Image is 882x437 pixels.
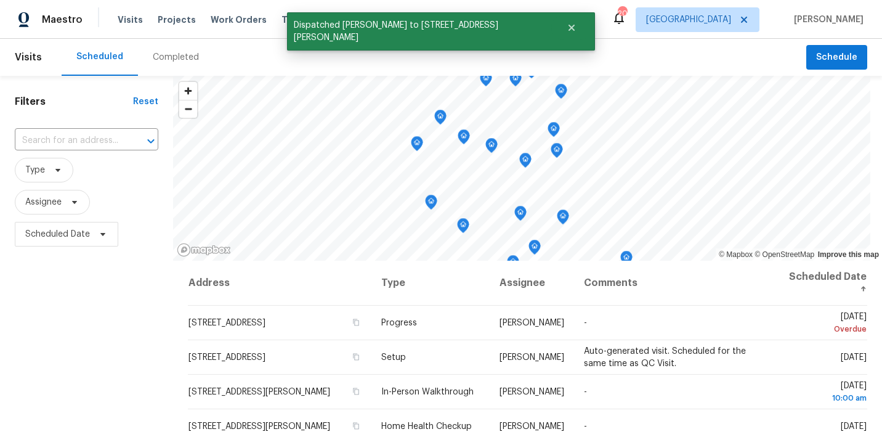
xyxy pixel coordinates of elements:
span: [DATE] [788,312,867,335]
th: Assignee [490,261,574,306]
button: Copy Address [350,386,362,397]
span: - [584,388,587,396]
div: Map marker [434,110,447,129]
span: - [584,319,587,327]
span: Setup [381,353,406,362]
span: Projects [158,14,196,26]
div: Map marker [528,240,541,259]
div: Map marker [620,251,633,270]
span: [GEOGRAPHIC_DATA] [646,14,731,26]
th: Address [188,261,371,306]
span: Maestro [42,14,83,26]
button: Copy Address [350,351,362,362]
div: Map marker [519,153,532,172]
span: [DATE] [788,382,867,404]
span: Dispatched [PERSON_NAME] to [STREET_ADDRESS][PERSON_NAME] [287,12,551,51]
span: [PERSON_NAME] [789,14,864,26]
span: Home Health Checkup [381,422,472,431]
span: Visits [15,44,42,71]
canvas: Map [173,76,870,261]
span: [PERSON_NAME] [500,353,564,362]
div: Map marker [551,143,563,162]
span: [PERSON_NAME] [500,319,564,327]
span: Type [25,164,45,176]
span: Scheduled Date [25,228,90,240]
div: Scheduled [76,51,123,63]
input: Search for an address... [15,131,124,150]
span: [DATE] [841,422,867,431]
span: Assignee [25,196,62,208]
span: [STREET_ADDRESS] [188,319,265,327]
span: Schedule [816,50,857,65]
span: [PERSON_NAME] [500,388,564,396]
span: Work Orders [211,14,267,26]
div: Map marker [509,71,522,91]
div: Map marker [480,71,492,91]
button: Schedule [806,45,867,70]
button: Open [142,133,160,150]
span: [STREET_ADDRESS][PERSON_NAME] [188,388,330,396]
div: Overdue [788,323,867,335]
button: Copy Address [350,420,362,431]
h1: Filters [15,96,133,108]
a: Mapbox homepage [177,243,231,257]
div: 10:00 am [788,392,867,404]
span: Auto-generated visit. Scheduled for the same time as QC Visit. [584,347,746,368]
a: Improve this map [818,250,879,259]
button: Close [551,15,592,40]
span: Visits [118,14,143,26]
div: Map marker [557,210,569,229]
div: Map marker [555,84,567,103]
a: OpenStreetMap [755,250,814,259]
a: Mapbox [719,250,753,259]
span: In-Person Walkthrough [381,388,474,396]
th: Comments [574,261,778,306]
span: [PERSON_NAME] [500,422,564,431]
th: Scheduled Date ↑ [778,261,867,306]
span: Tasks [281,15,307,24]
div: Map marker [548,122,560,141]
button: Copy Address [350,317,362,328]
button: Zoom in [179,82,197,100]
span: [STREET_ADDRESS][PERSON_NAME] [188,422,330,431]
div: 20 [618,7,626,20]
button: Zoom out [179,100,197,118]
span: [STREET_ADDRESS] [188,353,265,362]
span: - [584,422,587,431]
div: Reset [133,96,158,108]
div: Completed [153,51,199,63]
span: [DATE] [841,353,867,362]
div: Map marker [514,206,527,225]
